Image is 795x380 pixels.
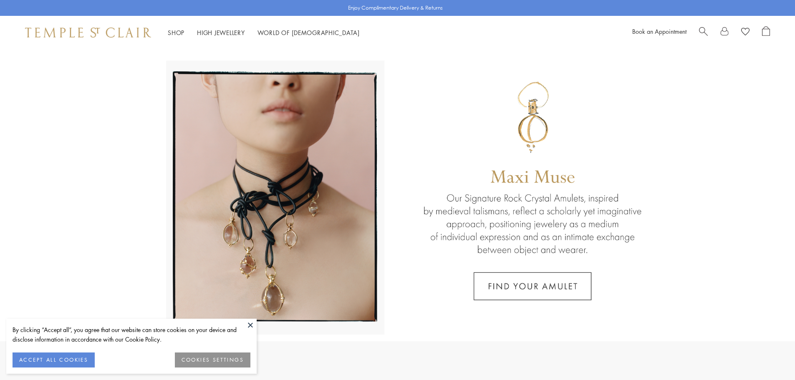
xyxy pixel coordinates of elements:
[175,352,250,367] button: COOKIES SETTINGS
[13,325,250,344] div: By clicking “Accept all”, you agree that our website can store cookies on your device and disclos...
[257,28,360,37] a: World of [DEMOGRAPHIC_DATA]World of [DEMOGRAPHIC_DATA]
[168,28,360,38] nav: Main navigation
[168,28,184,37] a: ShopShop
[753,341,787,372] iframe: Gorgias live chat messenger
[632,27,686,35] a: Book an Appointment
[699,26,708,39] a: Search
[741,26,750,39] a: View Wishlist
[762,26,770,39] a: Open Shopping Bag
[13,352,95,367] button: ACCEPT ALL COOKIES
[348,4,443,12] p: Enjoy Complimentary Delivery & Returns
[25,28,151,38] img: Temple St. Clair
[197,28,245,37] a: High JewelleryHigh Jewellery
